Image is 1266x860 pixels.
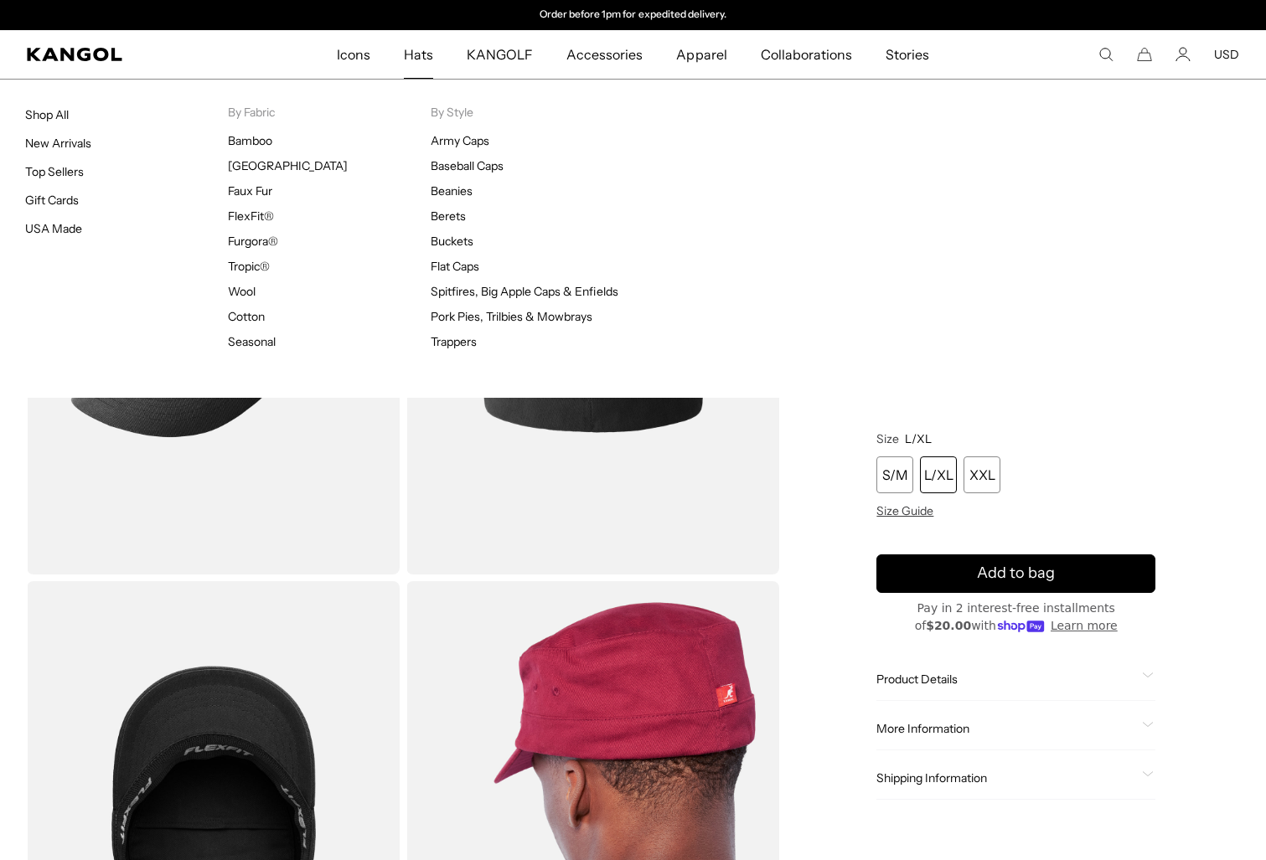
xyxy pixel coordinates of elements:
a: USA Made [25,221,82,236]
span: More Information [876,721,1135,736]
a: Flat Caps [431,259,479,274]
a: Trappers [431,334,477,349]
a: Tropic® [228,259,270,274]
span: KANGOLF [467,30,533,79]
a: New Arrivals [25,136,91,151]
span: L/XL [905,431,932,446]
a: Seasonal [228,334,276,349]
div: 2 of 2 [461,8,806,22]
a: Cotton [228,309,265,324]
a: Account [1176,47,1191,62]
a: Gift Cards [25,193,79,208]
a: Spitfires, Big Apple Caps & Enfields [431,284,618,299]
a: Kangol [27,48,222,61]
button: Add to bag [876,554,1155,593]
a: Accessories [550,30,659,79]
span: Stories [886,30,929,79]
div: L/XL [920,456,957,493]
a: Berets [431,209,466,224]
a: Stories [869,30,946,79]
button: USD [1214,47,1239,62]
a: Top Sellers [25,164,84,179]
div: Announcement [461,8,806,22]
p: By Style [431,105,633,120]
span: Icons [337,30,370,79]
a: Faux Fur [228,183,272,198]
button: Cart [1137,47,1152,62]
span: Accessories [566,30,643,79]
span: Add to bag [977,562,1055,584]
a: Bamboo [228,133,272,148]
span: Size Guide [876,503,933,518]
a: Beanies [431,183,473,198]
span: Apparel [676,30,726,79]
a: Furgora® [228,234,278,249]
div: XXL [964,456,1000,493]
span: Size [876,431,899,446]
a: FlexFit® [228,209,274,224]
a: Shop All [25,107,69,122]
slideshow-component: Announcement bar [461,8,806,22]
summary: Search here [1098,47,1114,62]
p: Order before 1pm for expedited delivery. [540,8,726,22]
a: Hats [387,30,450,79]
span: Collaborations [761,30,852,79]
span: Shipping Information [876,770,1135,785]
span: Hats [404,30,433,79]
a: Baseball Caps [431,158,504,173]
p: By Fabric [228,105,431,120]
div: S/M [876,456,913,493]
a: Apparel [659,30,743,79]
a: Buckets [431,234,473,249]
a: Wool [228,284,256,299]
span: Product Details [876,672,1135,687]
a: Icons [320,30,387,79]
a: Pork Pies, Trilbies & Mowbrays [431,309,593,324]
a: Collaborations [744,30,869,79]
a: Army Caps [431,133,489,148]
a: [GEOGRAPHIC_DATA] [228,158,348,173]
a: KANGOLF [450,30,550,79]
